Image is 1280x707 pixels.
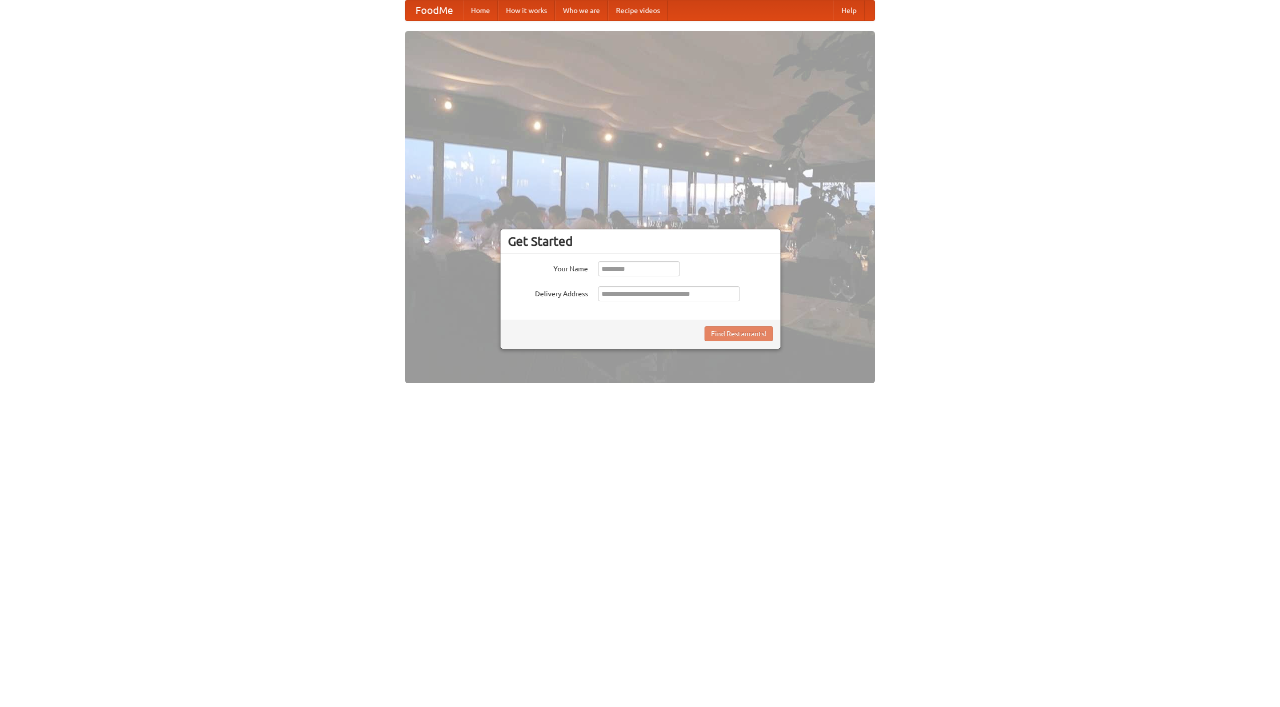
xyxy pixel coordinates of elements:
a: Who we are [555,0,608,20]
label: Your Name [508,261,588,274]
h3: Get Started [508,234,773,249]
a: Help [833,0,864,20]
label: Delivery Address [508,286,588,299]
a: FoodMe [405,0,463,20]
a: Recipe videos [608,0,668,20]
a: How it works [498,0,555,20]
button: Find Restaurants! [704,326,773,341]
a: Home [463,0,498,20]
